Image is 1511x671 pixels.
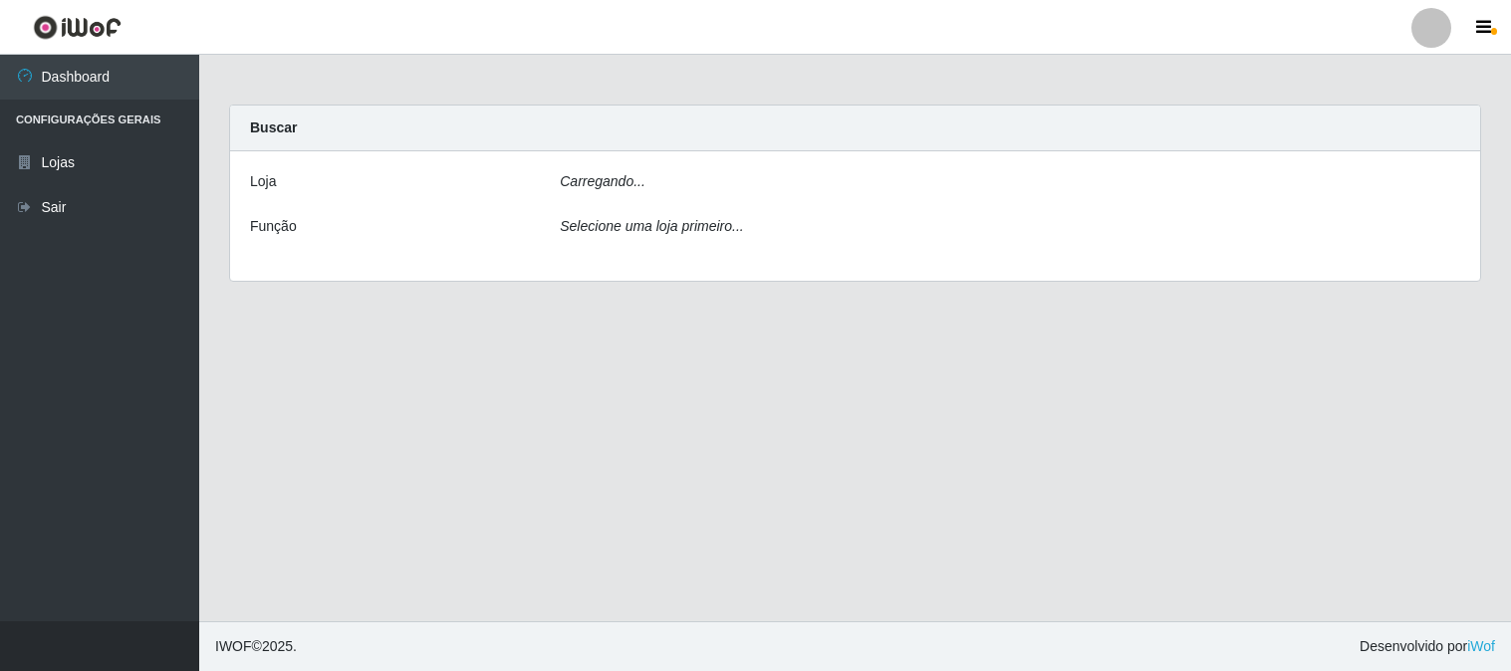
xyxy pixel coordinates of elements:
[1360,636,1495,657] span: Desenvolvido por
[250,119,297,135] strong: Buscar
[1467,638,1495,654] a: iWof
[560,173,645,189] i: Carregando...
[33,15,122,40] img: CoreUI Logo
[250,171,276,192] label: Loja
[250,216,297,237] label: Função
[215,638,252,654] span: IWOF
[215,636,297,657] span: © 2025 .
[560,218,743,234] i: Selecione uma loja primeiro...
